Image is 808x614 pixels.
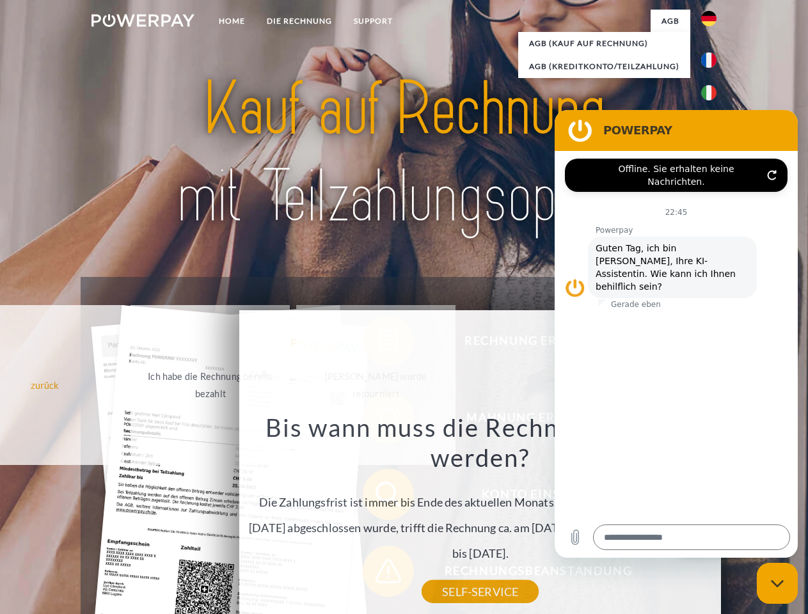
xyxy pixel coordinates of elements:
[122,61,686,245] img: title-powerpay_de.svg
[701,52,717,68] img: fr
[518,55,690,78] a: AGB (Kreditkonto/Teilzahlung)
[138,368,282,402] div: Ich habe die Rechnung bereits bezahlt
[91,14,194,27] img: logo-powerpay-white.svg
[247,412,714,473] h3: Bis wann muss die Rechnung bezahlt werden?
[256,10,343,33] a: DIE RECHNUNG
[343,10,404,33] a: SUPPORT
[422,580,539,603] a: SELF-SERVICE
[701,85,717,100] img: it
[555,110,798,558] iframe: Messaging-Fenster
[208,10,256,33] a: Home
[651,10,690,33] a: agb
[701,11,717,26] img: de
[518,32,690,55] a: AGB (Kauf auf Rechnung)
[247,412,714,592] div: Die Zahlungsfrist ist immer bis Ende des aktuellen Monats. Wenn die Bestellung z.B. am [DATE] abg...
[757,563,798,604] iframe: Schaltfläche zum Öffnen des Messaging-Fensters; Konversation läuft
